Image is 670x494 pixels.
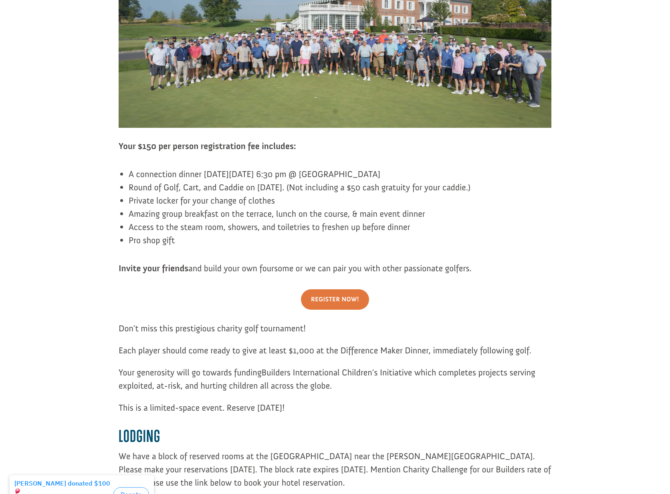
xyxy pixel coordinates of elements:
[129,195,275,206] span: Private locker for your change of clothes
[22,32,80,38] span: Nixa , [GEOGRAPHIC_DATA]
[301,289,369,310] a: Register Now!
[119,427,551,450] h3: Lodging
[119,263,188,274] strong: Invite your friends
[14,17,21,23] img: emoji balloon
[129,169,380,179] span: A connection dinner [DATE][DATE] 6:30 pm @ [GEOGRAPHIC_DATA]
[19,24,96,30] strong: Builders International: Foundation
[119,345,531,356] span: Each player should come ready to give at least $1,000 at the Difference Maker Dinner, immediately...
[129,235,175,246] span: Pro shop gift
[119,366,551,401] p: Builders International Children’s Initiative which completes projects serving exploited, at-risk,...
[119,141,296,151] strong: Your $150 per person registration fee includes:
[119,323,306,334] span: Don’t miss this prestigious charity golf tournament!
[119,402,285,413] span: This is a limited-space event. Reserve [DATE]!
[129,182,470,193] span: Round of Golf, Cart, and Caddie on [DATE]. (Not including a $50 cash gratuity for your caddie.)
[129,222,410,232] span: Access to the steam room, showers, and toiletries to freshen up before dinner
[119,367,262,378] span: Your generosity will go towards funding
[113,16,149,30] button: Donate
[129,208,425,219] span: Amazing group breakfast on the terrace, lunch on the course, & main event dinner
[14,32,20,38] img: US.png
[14,8,110,24] div: [PERSON_NAME] donated $100
[119,263,472,274] span: and build your own foursome or we can pair you with other passionate golfers.
[14,25,110,30] div: to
